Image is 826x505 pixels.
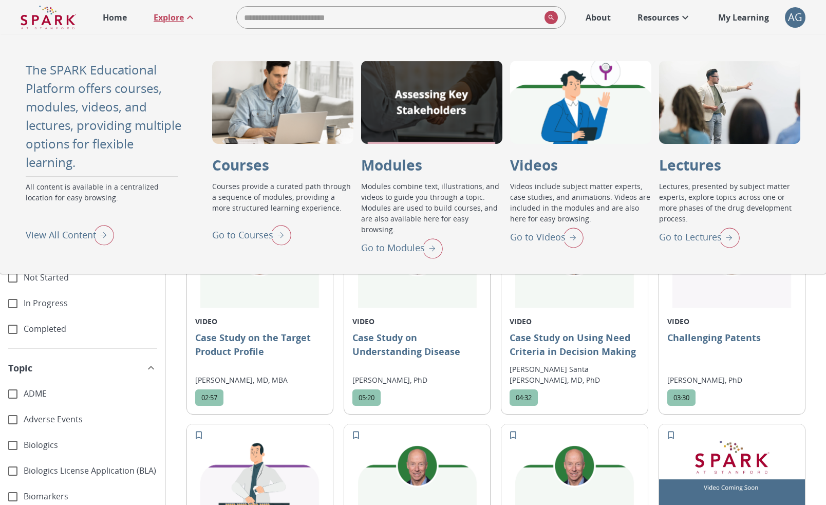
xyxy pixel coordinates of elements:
p: My Learning [718,11,769,24]
p: Modules [361,154,422,176]
span: Completed [24,323,157,335]
span: 02:57 [195,393,223,402]
p: Lectures, presented by subject matter experts, explore topics across one or more phases of the dr... [659,181,800,224]
p: VIDEO [667,316,797,327]
p: Modules combine text, illustrations, and videos to guide you through a topic. Modules are used to... [361,181,502,235]
a: About [580,6,616,29]
img: right arrow [88,221,114,248]
span: Biologics License Application (BLA) [24,465,157,477]
a: Explore [148,6,201,29]
div: View All Content [26,221,114,248]
span: Adverse Events [24,414,157,425]
p: Explore [154,11,184,24]
img: right arrow [558,224,584,251]
p: Case Study on Using Need Criteria in Decision Making [510,331,639,360]
a: My Learning [713,6,775,29]
p: Resources [637,11,679,24]
p: About [586,11,611,24]
div: Videos [510,61,651,144]
p: VIDEO [510,316,639,327]
button: account of current user [785,7,805,28]
p: Go to Modules [361,241,425,255]
button: search [540,7,558,28]
p: Go to Courses [212,228,273,242]
span: Biologics [24,439,157,451]
p: Case Study on the Target Product Profile [195,331,325,370]
div: Go to Courses [212,221,291,248]
p: Videos [510,154,558,176]
div: AG [785,7,805,28]
div: Go to Videos [510,224,584,251]
div: Go to Lectures [659,224,740,251]
div: Courses [212,61,353,144]
span: 05:20 [352,393,381,402]
svg: Add to My Learning [194,430,204,440]
p: [PERSON_NAME], MD, MBA [195,375,325,385]
p: Go to Lectures [659,230,722,244]
img: right arrow [266,221,291,248]
span: Topic [8,361,32,375]
span: 03:30 [667,393,696,402]
p: Go to Videos [510,230,566,244]
span: Not Started [24,272,157,284]
p: Courses [212,154,269,176]
span: In Progress [24,297,157,309]
img: right arrow [714,224,740,251]
a: Home [98,6,132,29]
p: VIDEO [195,316,325,327]
svg: Add to My Learning [666,430,676,440]
p: All content is available in a centralized location for easy browsing. [26,181,186,221]
a: Resources [632,6,697,29]
p: Videos include subject matter experts, case studies, and animations. Videos are included in the m... [510,181,651,224]
p: VIDEO [352,316,482,327]
p: [PERSON_NAME], PhD [667,375,797,385]
div: Lectures [659,61,800,144]
img: Logo of SPARK at Stanford [21,5,76,30]
span: 04:32 [510,393,538,402]
p: Challenging Patents [667,331,797,370]
p: View All Content [26,228,96,242]
img: right arrow [417,235,443,261]
p: Courses provide a curated path through a sequence of modules, providing a more structured learnin... [212,181,353,221]
p: Lectures [659,154,721,176]
p: Case Study on Understanding Disease [352,331,482,370]
div: Modules [361,61,502,144]
p: Home [103,11,127,24]
p: [PERSON_NAME] Santa [PERSON_NAME], MD, PhD [510,364,639,385]
span: ADME [24,388,157,400]
p: The SPARK Educational Platform offers courses, modules, videos, and lectures, providing multiple ... [26,61,186,172]
svg: Add to My Learning [508,430,518,440]
p: [PERSON_NAME], PhD [352,375,482,385]
svg: Add to My Learning [351,430,361,440]
span: Biomarkers [24,491,157,502]
div: Go to Modules [361,235,443,261]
